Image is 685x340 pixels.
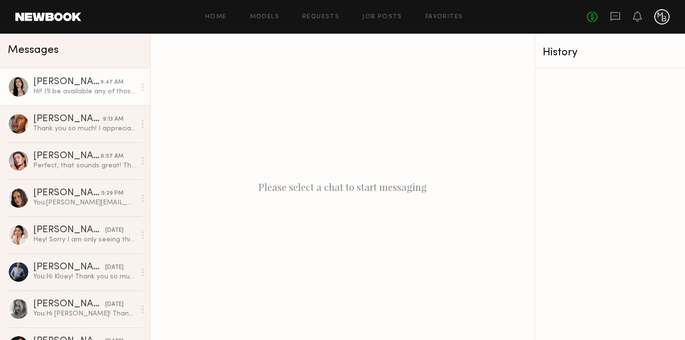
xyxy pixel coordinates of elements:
[33,189,101,198] div: [PERSON_NAME]
[250,14,279,20] a: Models
[33,151,100,161] div: [PERSON_NAME]
[101,189,124,198] div: 5:29 PM
[33,198,136,207] div: You: [PERSON_NAME][EMAIL_ADDRESS][DOMAIN_NAME] is great
[105,226,124,235] div: [DATE]
[33,161,136,170] div: Perfect, that sounds great! Thanks 😊
[302,14,339,20] a: Requests
[33,300,105,309] div: [PERSON_NAME]
[205,14,227,20] a: Home
[33,309,136,318] div: You: Hi [PERSON_NAME]! Thank you so much for submitting your self-tape — we loved your look! We’d...
[33,87,136,96] div: Hi!! I’ll be available any of those dates, thanks for always thinking of me!
[33,235,136,244] div: Hey! Sorry I am only seeing this now. I am definitely interested. Is the shoot a few days?
[150,34,535,340] div: Please select a chat to start messaging
[33,263,105,272] div: [PERSON_NAME]
[100,78,124,87] div: 9:47 AM
[105,300,124,309] div: [DATE]
[362,14,402,20] a: Job Posts
[100,152,124,161] div: 8:57 AM
[33,226,105,235] div: [PERSON_NAME]
[425,14,463,20] a: Favorites
[33,272,136,281] div: You: Hi Kloey! Thank you so much for attending/submitting your self-tape — we loved your look! We...
[33,124,136,133] div: Thank you so much! I appreciate it. Talk soon :)
[8,45,59,56] span: Messages
[543,47,677,58] div: History
[33,77,100,87] div: [PERSON_NAME]
[105,263,124,272] div: [DATE]
[103,115,124,124] div: 9:13 AM
[33,114,103,124] div: [PERSON_NAME]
